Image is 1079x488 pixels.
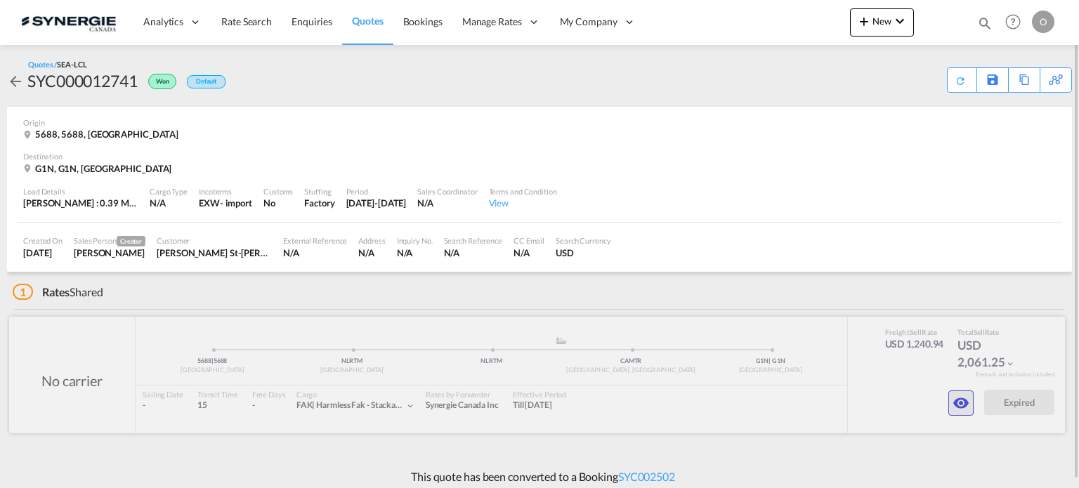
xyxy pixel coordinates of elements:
div: Stuffing [304,186,334,197]
span: New [856,15,908,27]
a: SYC002502 [618,470,675,483]
div: icon-magnify [977,15,993,37]
span: Analytics [143,15,183,29]
div: N/A [514,246,544,259]
span: 5688, 5688, [GEOGRAPHIC_DATA] [35,128,178,140]
div: Cargo Type [150,186,188,197]
div: [PERSON_NAME] : 0.39 MT | Volumetric Wt : 6.15 CBM | Chargeable Wt : 6.15 W/M [23,197,138,209]
div: Origin [23,117,1056,128]
div: Search Reference [444,235,502,246]
span: Help [1001,10,1025,34]
div: O [1032,11,1054,33]
div: Sales Coordinator [417,186,477,197]
md-icon: icon-plus 400-fg [856,13,872,29]
span: Creator [117,236,145,246]
div: 5688, 5688, Netherlands [23,128,182,140]
div: Rosa Ho [74,246,145,259]
div: Customer [157,235,272,246]
div: Terms and Condition [489,186,557,197]
div: icon-arrow-left [7,70,27,92]
md-icon: icon-arrow-left [7,73,24,90]
div: No [263,197,293,209]
div: N/A [283,246,347,259]
div: Shared [13,284,103,300]
button: icon-plus 400-fgNewicon-chevron-down [850,8,914,37]
div: G1N, G1N, Canada [23,162,175,175]
span: 1 [13,284,33,300]
button: icon-eye [948,390,974,416]
div: View [489,197,557,209]
div: Period [346,186,407,197]
div: N/A [397,246,433,259]
div: Factory Stuffing [304,197,334,209]
div: N/A [444,246,502,259]
span: Manage Rates [462,15,522,29]
span: Won [156,77,173,91]
div: Inquiry No. [397,235,433,246]
div: USD [556,246,611,259]
span: Rates [42,285,70,298]
span: Rate Search [221,15,272,27]
div: 26 Jul 2025 [346,197,407,209]
md-icon: icon-magnify [977,15,993,31]
div: N/A [417,197,477,209]
div: N/A [358,246,385,259]
div: CC Email [514,235,544,246]
span: SEA-LCL [57,60,86,69]
div: External Reference [283,235,347,246]
div: Customs [263,186,293,197]
div: Created On [23,235,63,246]
div: Help [1001,10,1032,35]
div: Load Details [23,186,138,197]
div: N/A [150,197,188,209]
div: Sales Person [74,235,145,246]
md-icon: icon-chevron-down [891,13,908,29]
span: Quotes [352,15,383,27]
div: Address [358,235,385,246]
span: Bookings [403,15,443,27]
div: Won [138,70,180,92]
img: 1f56c880d42311ef80fc7dca854c8e59.png [21,6,116,38]
div: SYC000012741 [27,70,138,92]
md-icon: icon-eye [953,395,969,411]
div: - import [220,197,252,209]
md-icon: icon-refresh [955,75,966,86]
div: Destination [23,151,1056,161]
div: Madeleine Pelletier St-Onge [157,246,272,259]
div: 26 Jun 2025 [23,246,63,259]
div: Default [187,75,225,88]
div: EXW [199,197,220,209]
div: Incoterms [199,186,252,197]
div: Quote PDF is not available at this time [955,68,969,86]
span: Enquiries [292,15,332,27]
div: Save As Template [977,68,1008,92]
p: This quote has been converted to a Booking [404,469,675,484]
div: Quotes /SEA-LCL [28,59,87,70]
span: My Company [560,15,617,29]
div: Search Currency [556,235,611,246]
